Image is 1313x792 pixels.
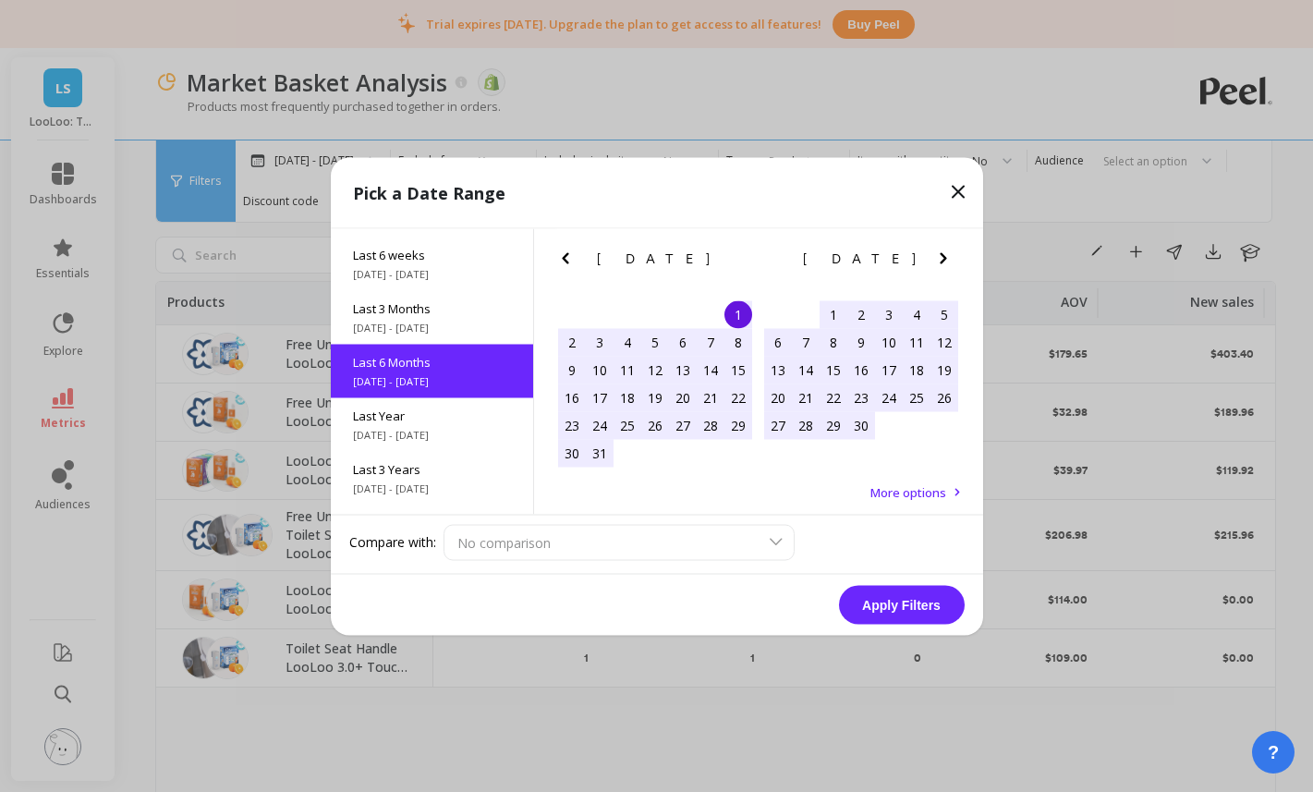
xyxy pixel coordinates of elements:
[930,300,958,328] div: Choose Saturday, April 5th, 2025
[903,356,930,384] div: Choose Friday, April 18th, 2025
[903,300,930,328] div: Choose Friday, April 4th, 2025
[820,356,847,384] div: Choose Tuesday, April 15th, 2025
[353,460,511,477] span: Last 3 Years
[724,300,752,328] div: Choose Saturday, March 1st, 2025
[597,250,712,265] span: [DATE]
[724,384,752,411] div: Choose Saturday, March 22nd, 2025
[353,320,511,335] span: [DATE] - [DATE]
[697,328,724,356] div: Choose Friday, March 7th, 2025
[792,411,820,439] div: Choose Monday, April 28th, 2025
[1252,731,1295,774] button: ?
[586,384,614,411] div: Choose Monday, March 17th, 2025
[1268,739,1279,765] span: ?
[669,411,697,439] div: Choose Thursday, March 27th, 2025
[792,328,820,356] div: Choose Monday, April 7th, 2025
[353,427,511,442] span: [DATE] - [DATE]
[792,384,820,411] div: Choose Monday, April 21st, 2025
[353,353,511,370] span: Last 6 Months
[764,328,792,356] div: Choose Sunday, April 6th, 2025
[820,328,847,356] div: Choose Tuesday, April 8th, 2025
[558,411,586,439] div: Choose Sunday, March 23rd, 2025
[760,247,789,276] button: Previous Month
[875,300,903,328] div: Choose Thursday, April 3rd, 2025
[764,300,958,439] div: month 2025-04
[614,411,641,439] div: Choose Tuesday, March 25th, 2025
[870,483,946,500] span: More options
[558,384,586,411] div: Choose Sunday, March 16th, 2025
[932,247,962,276] button: Next Month
[930,384,958,411] div: Choose Saturday, April 26th, 2025
[669,384,697,411] div: Choose Thursday, March 20th, 2025
[764,356,792,384] div: Choose Sunday, April 13th, 2025
[558,300,752,467] div: month 2025-03
[764,411,792,439] div: Choose Sunday, April 27th, 2025
[903,328,930,356] div: Choose Friday, April 11th, 2025
[903,384,930,411] div: Choose Friday, April 25th, 2025
[586,411,614,439] div: Choose Monday, March 24th, 2025
[353,179,505,205] p: Pick a Date Range
[697,411,724,439] div: Choose Friday, March 28th, 2025
[669,328,697,356] div: Choose Thursday, March 6th, 2025
[820,300,847,328] div: Choose Tuesday, April 1st, 2025
[669,356,697,384] div: Choose Thursday, March 13th, 2025
[847,300,875,328] div: Choose Wednesday, April 2nd, 2025
[586,328,614,356] div: Choose Monday, March 3rd, 2025
[353,481,511,495] span: [DATE] - [DATE]
[847,411,875,439] div: Choose Wednesday, April 30th, 2025
[641,356,669,384] div: Choose Wednesday, March 12th, 2025
[724,328,752,356] div: Choose Saturday, March 8th, 2025
[349,533,436,552] label: Compare with:
[641,384,669,411] div: Choose Wednesday, March 19th, 2025
[641,411,669,439] div: Choose Wednesday, March 26th, 2025
[820,384,847,411] div: Choose Tuesday, April 22nd, 2025
[724,411,752,439] div: Choose Saturday, March 29th, 2025
[353,299,511,316] span: Last 3 Months
[726,247,756,276] button: Next Month
[586,356,614,384] div: Choose Monday, March 10th, 2025
[930,328,958,356] div: Choose Saturday, April 12th, 2025
[353,266,511,281] span: [DATE] - [DATE]
[641,328,669,356] div: Choose Wednesday, March 5th, 2025
[847,356,875,384] div: Choose Wednesday, April 16th, 2025
[558,328,586,356] div: Choose Sunday, March 2nd, 2025
[847,328,875,356] div: Choose Wednesday, April 9th, 2025
[875,384,903,411] div: Choose Thursday, April 24th, 2025
[792,356,820,384] div: Choose Monday, April 14th, 2025
[697,356,724,384] div: Choose Friday, March 14th, 2025
[353,373,511,388] span: [DATE] - [DATE]
[554,247,584,276] button: Previous Month
[820,411,847,439] div: Choose Tuesday, April 29th, 2025
[847,384,875,411] div: Choose Wednesday, April 23rd, 2025
[839,585,965,624] button: Apply Filters
[724,356,752,384] div: Choose Saturday, March 15th, 2025
[875,356,903,384] div: Choose Thursday, April 17th, 2025
[614,356,641,384] div: Choose Tuesday, March 11th, 2025
[764,384,792,411] div: Choose Sunday, April 20th, 2025
[875,328,903,356] div: Choose Thursday, April 10th, 2025
[614,328,641,356] div: Choose Tuesday, March 4th, 2025
[558,439,586,467] div: Choose Sunday, March 30th, 2025
[353,246,511,262] span: Last 6 weeks
[614,384,641,411] div: Choose Tuesday, March 18th, 2025
[558,356,586,384] div: Choose Sunday, March 9th, 2025
[697,384,724,411] div: Choose Friday, March 21st, 2025
[930,356,958,384] div: Choose Saturday, April 19th, 2025
[803,250,918,265] span: [DATE]
[586,439,614,467] div: Choose Monday, March 31st, 2025
[353,407,511,423] span: Last Year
